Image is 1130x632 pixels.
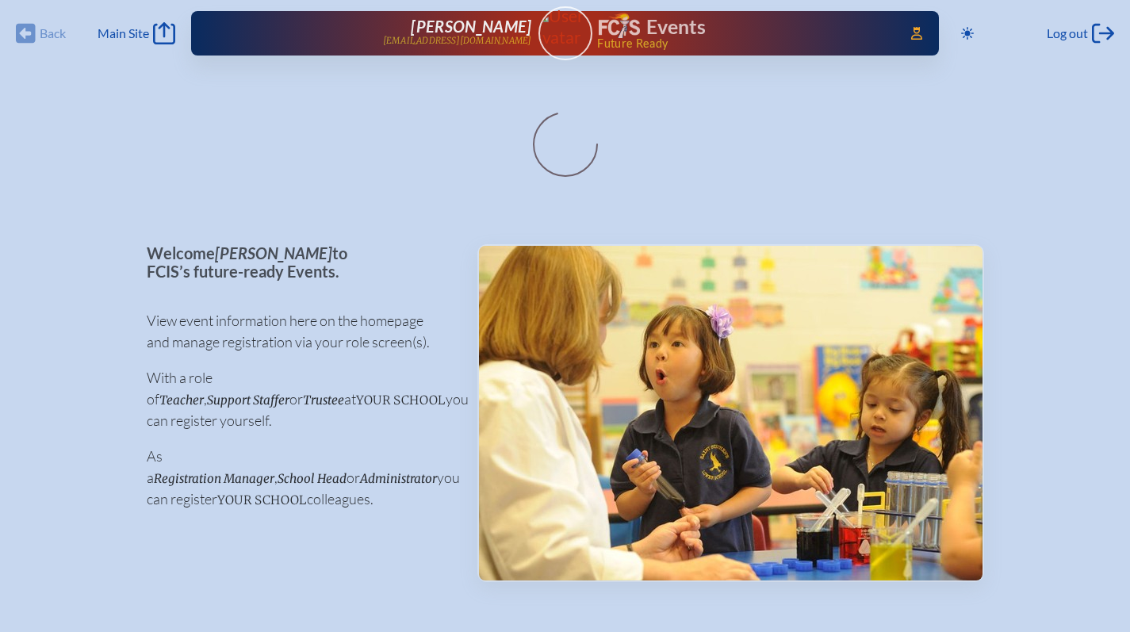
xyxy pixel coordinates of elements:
span: your school [217,492,307,508]
p: As a , or you can register colleagues. [147,446,452,510]
span: Support Staffer [207,393,289,408]
span: Teacher [159,393,204,408]
span: your school [356,393,446,408]
a: [PERSON_NAME][EMAIL_ADDRESS][DOMAIN_NAME] [242,17,532,49]
span: Trustee [303,393,344,408]
p: Welcome to FCIS’s future-ready Events. [147,244,452,280]
img: User Avatar [531,6,599,48]
span: [PERSON_NAME] [215,243,332,262]
span: [PERSON_NAME] [411,17,531,36]
div: FCIS Events — Future ready [599,13,889,49]
p: View event information here on the homepage and manage registration via your role screen(s). [147,310,452,353]
span: Log out [1047,25,1088,41]
a: User Avatar [538,6,592,60]
span: Main Site [98,25,149,41]
img: Events [479,246,983,580]
span: Administrator [360,471,437,486]
p: With a role of , or at you can register yourself. [147,367,452,431]
p: [EMAIL_ADDRESS][DOMAIN_NAME] [383,36,532,46]
span: School Head [278,471,347,486]
a: Main Site [98,22,175,44]
span: Future Ready [597,38,888,49]
span: Registration Manager [154,471,274,486]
